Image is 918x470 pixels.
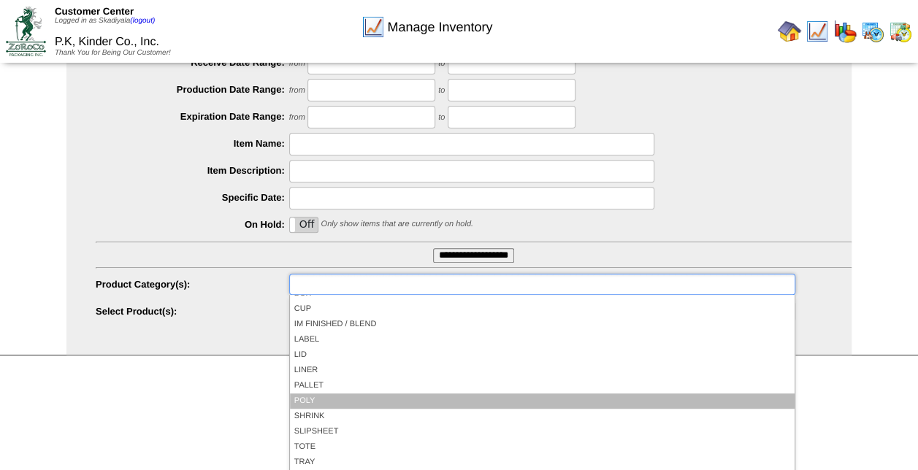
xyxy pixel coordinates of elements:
li: IM FINISHED / BLEND [290,317,795,332]
a: (logout) [130,17,155,25]
span: Thank You for Being Our Customer! [55,49,171,57]
img: line_graph.gif [806,20,829,43]
div: OnOff [289,217,318,233]
li: LINER [290,363,795,378]
span: P.K, Kinder Co., Inc. [55,36,159,48]
img: home.gif [778,20,801,43]
label: Off [290,217,318,232]
li: CUP [290,301,795,317]
label: Production Date Range: [96,84,289,95]
label: Expiration Date Range: [96,111,289,122]
label: Specific Date: [96,192,289,203]
span: from [289,113,305,122]
img: calendarprod.gif [861,20,884,43]
span: Only show items that are currently on hold. [321,220,473,228]
img: ZoRoCo_Logo(Green%26Foil)%20jpg.webp [6,7,46,55]
li: SHRINK [290,409,795,424]
label: Product Category(s): [96,279,289,290]
img: graph.gif [833,20,857,43]
span: to [438,86,445,95]
span: to [438,113,445,122]
img: line_graph.gif [362,15,385,39]
li: SLIPSHEET [290,424,795,439]
li: TOTE [290,439,795,455]
label: Item Name: [96,138,289,149]
span: from [289,86,305,95]
li: POLY [290,393,795,409]
img: calendarinout.gif [889,20,912,43]
span: Customer Center [55,6,134,17]
label: On Hold: [96,219,289,230]
span: Logged in as Skadiyala [55,17,155,25]
span: Manage Inventory [387,20,492,35]
label: Item Description: [96,165,289,176]
li: TRAY [290,455,795,470]
li: LABEL [290,332,795,347]
label: Select Product(s): [96,306,289,317]
li: LID [290,347,795,363]
li: PALLET [290,378,795,393]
